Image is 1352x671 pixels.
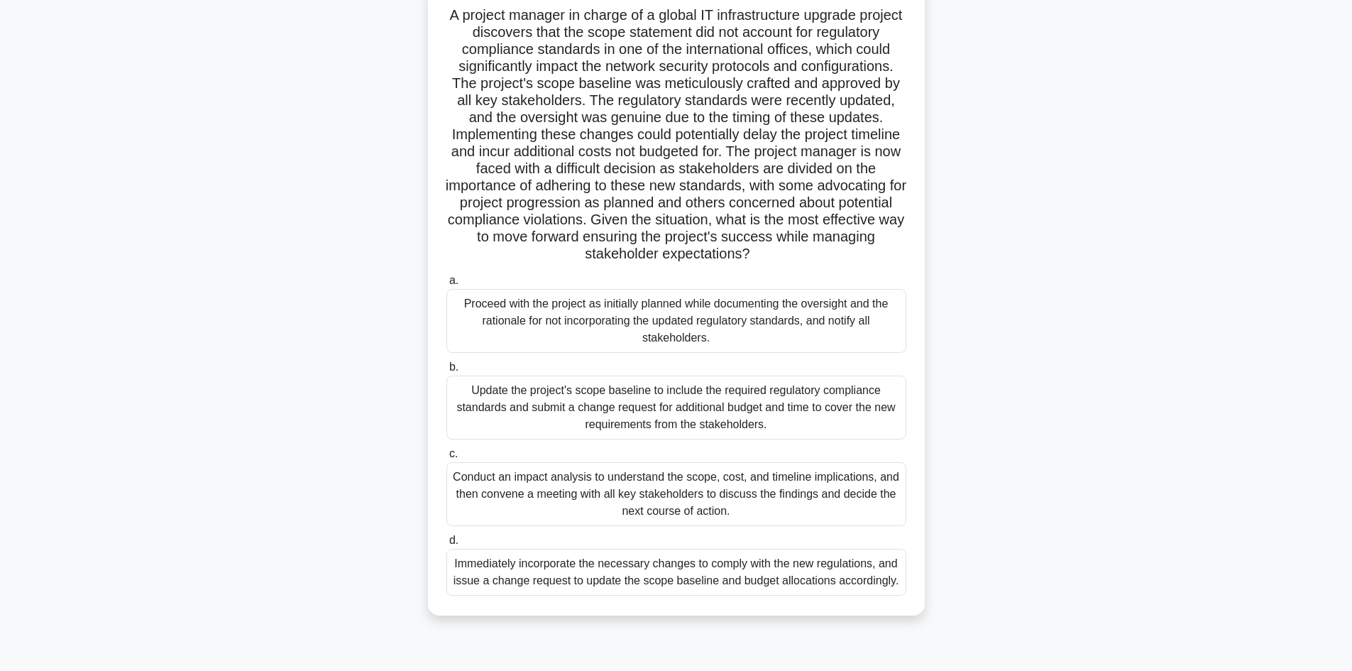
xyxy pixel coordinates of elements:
span: d. [449,534,458,546]
span: b. [449,361,458,373]
h5: A project manager in charge of a global IT infrastructure upgrade project discovers that the scop... [445,6,908,263]
span: a. [449,274,458,286]
div: Conduct an impact analysis to understand the scope, cost, and timeline implications, and then con... [446,462,906,526]
div: Update the project's scope baseline to include the required regulatory compliance standards and s... [446,376,906,440]
div: Immediately incorporate the necessary changes to comply with the new regulations, and issue a cha... [446,549,906,596]
span: c. [449,447,458,459]
div: Proceed with the project as initially planned while documenting the oversight and the rationale f... [446,289,906,353]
